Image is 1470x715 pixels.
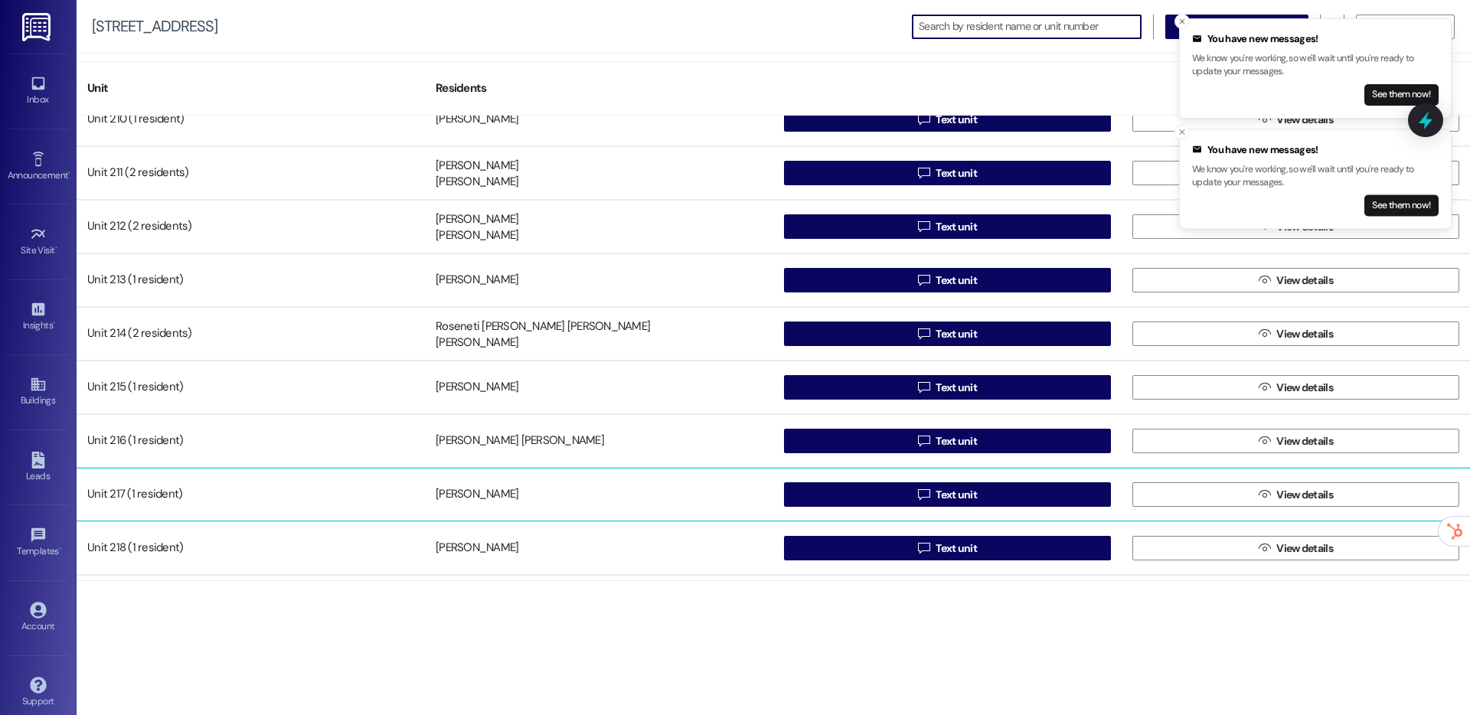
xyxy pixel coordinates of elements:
[1174,125,1190,140] button: Close toast
[53,318,55,328] span: •
[8,597,69,638] a: Account
[1132,214,1459,239] button: View details
[784,482,1111,507] button: Text unit
[1192,162,1439,189] p: We know you're working, so we'll wait until you're ready to update your messages.
[1276,326,1333,342] span: View details
[55,243,57,253] span: •
[77,318,425,349] div: Unit 214 (2 residents)
[919,16,1141,38] input: Search by resident name or unit number
[77,211,425,242] div: Unit 212 (2 residents)
[784,375,1111,400] button: Text unit
[59,544,61,554] span: •
[936,326,977,342] span: Text unit
[77,158,425,188] div: Unit 211 (2 residents)
[918,381,929,393] i: 
[77,265,425,295] div: Unit 213 (1 resident)
[8,522,69,563] a: Templates •
[1132,322,1459,346] button: View details
[436,380,518,396] div: [PERSON_NAME]
[936,112,977,128] span: Text unit
[918,328,929,340] i: 
[1165,15,1308,39] button: Text All Apartments
[1364,84,1439,106] button: See them now!
[784,429,1111,453] button: Text unit
[1132,375,1459,400] button: View details
[22,13,54,41] img: ResiDesk Logo
[436,158,518,174] div: [PERSON_NAME]
[8,70,69,112] a: Inbox
[1192,31,1439,47] div: You have new messages!
[77,70,425,107] div: Unit
[77,104,425,135] div: Unit 210 (1 resident)
[784,536,1111,560] button: Text unit
[918,542,929,554] i: 
[918,488,929,501] i: 
[1192,52,1439,79] p: We know you're working, so we'll wait until you're ready to update your messages.
[1259,435,1270,447] i: 
[436,540,518,557] div: [PERSON_NAME]
[8,221,69,263] a: Site Visit •
[784,107,1111,132] button: Text unit
[436,228,518,244] div: [PERSON_NAME]
[918,220,929,233] i: 
[1276,273,1333,289] span: View details
[436,175,518,191] div: [PERSON_NAME]
[436,112,518,128] div: [PERSON_NAME]
[918,435,929,447] i: 
[77,372,425,403] div: Unit 215 (1 resident)
[936,380,977,396] span: Text unit
[1132,482,1459,507] button: View details
[1259,488,1270,501] i: 
[77,533,425,563] div: Unit 218 (1 resident)
[8,296,69,338] a: Insights •
[8,672,69,713] a: Support
[92,18,217,34] div: [STREET_ADDRESS]
[1174,14,1190,29] button: Close toast
[784,214,1111,239] button: Text unit
[1132,429,1459,453] button: View details
[425,70,773,107] div: Residents
[936,487,977,503] span: Text unit
[936,273,977,289] span: Text unit
[1259,274,1270,286] i: 
[436,318,650,335] div: Roseneti [PERSON_NAME] [PERSON_NAME]
[936,165,977,181] span: Text unit
[1132,161,1459,185] button: View details
[1259,381,1270,393] i: 
[918,274,929,286] i: 
[784,161,1111,185] button: Text unit
[1276,487,1333,503] span: View details
[8,447,69,488] a: Leads
[1364,194,1439,216] button: See them now!
[77,479,425,510] div: Unit 217 (1 resident)
[8,371,69,413] a: Buildings
[436,335,518,351] div: [PERSON_NAME]
[436,273,518,289] div: [PERSON_NAME]
[1132,107,1459,132] button: View details
[1259,328,1270,340] i: 
[1259,542,1270,554] i: 
[1132,268,1459,292] button: View details
[918,113,929,126] i: 
[784,268,1111,292] button: Text unit
[936,540,977,557] span: Text unit
[918,167,929,179] i: 
[1276,433,1333,449] span: View details
[436,211,518,227] div: [PERSON_NAME]
[1276,540,1333,557] span: View details
[77,426,425,456] div: Unit 216 (1 resident)
[68,168,70,178] span: •
[1276,380,1333,396] span: View details
[936,433,977,449] span: Text unit
[936,219,977,235] span: Text unit
[1132,536,1459,560] button: View details
[436,487,518,503] div: [PERSON_NAME]
[1192,142,1439,158] div: You have new messages!
[784,322,1111,346] button: Text unit
[436,433,604,449] div: [PERSON_NAME] [PERSON_NAME]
